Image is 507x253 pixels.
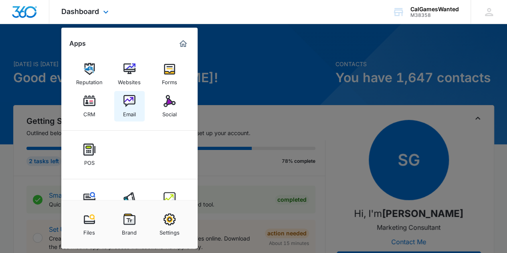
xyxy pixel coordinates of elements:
div: Brand [122,225,137,236]
div: Websites [118,75,141,85]
a: CRM [74,91,105,121]
div: Social [162,107,177,117]
div: CRM [83,107,95,117]
a: Content [74,188,105,219]
a: Social [154,91,185,121]
a: Reputation [74,59,105,89]
div: Settings [160,225,180,236]
div: Reputation [76,75,103,85]
a: Ads [114,188,145,219]
a: Forms [154,59,185,89]
a: Email [114,91,145,121]
a: Settings [154,209,185,240]
div: Email [123,107,136,117]
a: Websites [114,59,145,89]
a: Intelligence [154,188,185,219]
div: account id [410,12,459,18]
a: Brand [114,209,145,240]
a: Files [74,209,105,240]
a: POS [74,140,105,170]
h2: Apps [69,40,86,47]
div: Files [83,225,95,236]
div: account name [410,6,459,12]
div: POS [84,156,95,166]
div: Forms [162,75,177,85]
span: Dashboard [61,7,99,16]
a: Marketing 360® Dashboard [177,37,190,50]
